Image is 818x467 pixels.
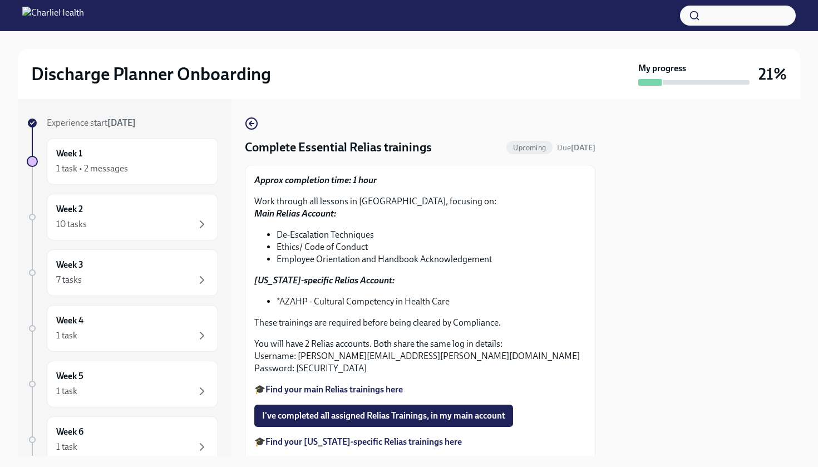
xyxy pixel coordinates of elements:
[27,138,218,185] a: Week 11 task • 2 messages
[56,330,77,342] div: 1 task
[56,148,82,160] h6: Week 1
[245,139,432,156] h4: Complete Essential Relias trainings
[27,117,218,129] a: Experience start[DATE]
[758,64,787,84] h3: 21%
[56,163,128,175] div: 1 task • 2 messages
[277,241,586,253] li: Ethics/ Code of Conduct
[254,195,586,220] p: Work through all lessons in [GEOGRAPHIC_DATA], focusing on:
[56,385,77,397] div: 1 task
[557,143,595,153] span: Due
[254,275,395,286] strong: [US_STATE]-specific Relias Account:
[56,314,83,327] h6: Week 4
[277,229,586,241] li: De-Escalation Techniques
[56,274,82,286] div: 7 tasks
[47,117,136,128] span: Experience start
[265,384,403,395] a: Find your main Relias trainings here
[56,218,87,230] div: 10 tasks
[254,338,586,375] p: You will have 2 Relias accounts. Both share the same log in details: Username: [PERSON_NAME][EMAI...
[56,259,83,271] h6: Week 3
[56,370,83,382] h6: Week 5
[254,208,336,219] strong: Main Relias Account:
[56,426,83,438] h6: Week 6
[571,143,595,153] strong: [DATE]
[22,7,84,24] img: CharlieHealth
[27,305,218,352] a: Week 41 task
[277,296,586,308] li: *AZAHP - Cultural Competency in Health Care
[254,436,586,448] p: 🎓
[557,142,595,153] span: September 1st, 2025 09:00
[277,253,586,266] li: Employee Orientation and Handbook Acknowledgement
[262,410,505,421] span: I've completed all assigned Relias Trainings, in my main account
[254,405,513,427] button: I've completed all assigned Relias Trainings, in my main account
[31,63,271,85] h2: Discharge Planner Onboarding
[107,117,136,128] strong: [DATE]
[506,144,553,152] span: Upcoming
[254,384,586,396] p: 🎓
[27,416,218,463] a: Week 61 task
[56,441,77,453] div: 1 task
[56,203,83,215] h6: Week 2
[27,361,218,407] a: Week 51 task
[27,249,218,296] a: Week 37 tasks
[638,62,686,75] strong: My progress
[254,175,377,185] strong: Approx completion time: 1 hour
[265,436,462,447] a: Find your [US_STATE]-specific Relias trainings here
[27,194,218,240] a: Week 210 tasks
[254,317,586,329] p: These trainings are required before being cleared by Compliance.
